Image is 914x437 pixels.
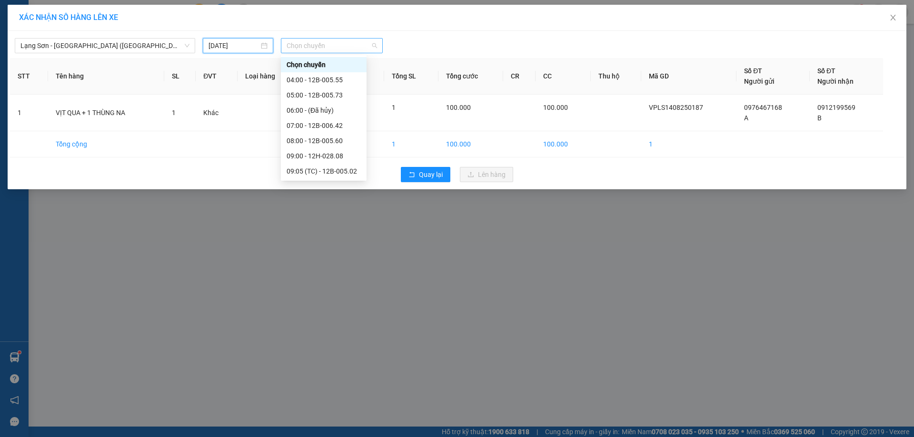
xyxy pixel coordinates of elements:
th: Mã GD [641,58,737,95]
div: 09:00 - 12H-028.08 [287,151,361,161]
span: Người gửi [744,78,775,85]
div: 09:05 (TC) - 12B-005.02 [287,166,361,176]
th: ĐVT [196,58,238,95]
th: CC [536,58,590,95]
td: Tổng cộng [48,131,165,157]
span: 1 [392,104,396,111]
th: Tên hàng [48,58,165,95]
span: XÁC NHẬN SỐ HÀNG LÊN XE [19,13,118,22]
td: 1 [384,131,438,157]
div: 06:00 - (Đã hủy) [287,105,361,116]
span: 100.000 [446,104,471,111]
span: Người nhận [817,78,854,85]
td: Khác [196,95,238,131]
input: 15/08/2025 [209,40,259,51]
td: 1 [641,131,737,157]
button: uploadLên hàng [460,167,513,182]
th: Loại hàng [238,58,300,95]
th: STT [10,58,48,95]
th: Tổng SL [384,58,438,95]
span: VPLS1408250187 [649,104,703,111]
th: SL [164,58,196,95]
span: Lạng Sơn - Hà Nội (Limousine) [20,39,189,53]
div: Chọn chuyến [287,59,361,70]
span: 1 [172,109,176,117]
span: 100.000 [543,104,568,111]
div: 08:00 - 12B-005.60 [287,136,361,146]
span: 0912199569 [817,104,855,111]
span: A [744,114,748,122]
div: Chọn chuyến [281,57,367,72]
span: Quay lại [419,169,443,180]
td: 1 [10,95,48,131]
span: 0976467168 [744,104,782,111]
th: CR [503,58,536,95]
td: 100.000 [536,131,590,157]
span: Số ĐT [744,67,762,75]
div: 05:00 - 12B-005.73 [287,90,361,100]
span: B [817,114,822,122]
td: 100.000 [438,131,503,157]
div: 07:00 - 12B-006.42 [287,120,361,131]
th: Tổng cước [438,58,503,95]
td: VỊT QUA + 1 THÙNG NA [48,95,165,131]
span: Số ĐT [817,67,835,75]
span: rollback [408,171,415,179]
th: Thu hộ [591,58,641,95]
span: Chọn chuyến [287,39,377,53]
button: Close [880,5,906,31]
button: rollbackQuay lại [401,167,450,182]
span: close [889,14,897,21]
div: 04:00 - 12B-005.55 [287,75,361,85]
